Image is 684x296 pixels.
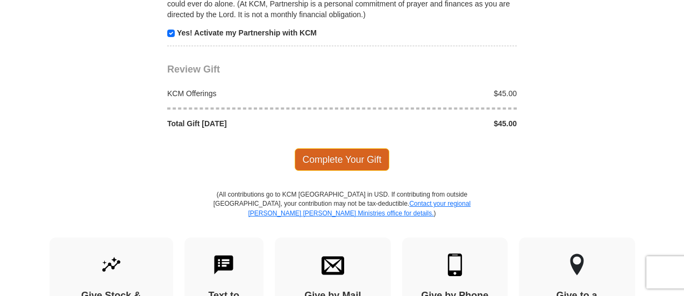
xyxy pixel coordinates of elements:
[212,254,235,276] img: text-to-give.svg
[322,254,344,276] img: envelope.svg
[569,254,585,276] img: other-region
[167,64,220,75] span: Review Gift
[342,88,523,99] div: $45.00
[444,254,466,276] img: mobile.svg
[162,88,343,99] div: KCM Offerings
[100,254,123,276] img: give-by-stock.svg
[248,200,471,216] a: Contact your regional [PERSON_NAME] [PERSON_NAME] Ministries office for details.
[342,118,523,129] div: $45.00
[295,148,390,171] span: Complete Your Gift
[177,28,317,37] strong: Yes! Activate my Partnership with KCM
[162,118,343,129] div: Total Gift [DATE]
[213,190,471,237] p: (All contributions go to KCM [GEOGRAPHIC_DATA] in USD. If contributing from outside [GEOGRAPHIC_D...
